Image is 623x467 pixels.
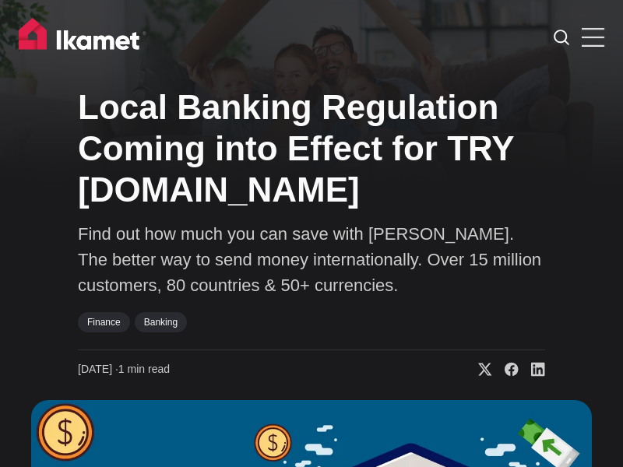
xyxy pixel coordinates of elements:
[519,362,545,377] a: Share on Linkedin
[19,18,146,57] img: Ikamet home
[135,312,187,332] a: Banking
[78,221,545,298] p: Find out how much you can save with [PERSON_NAME]. The better way to send money internationally. ...
[78,363,118,375] span: [DATE] ∙
[78,87,545,210] h1: Local Banking Regulation Coming into Effect for TRY [DOMAIN_NAME]
[78,312,130,332] a: Finance
[466,362,492,377] a: Share on X
[78,362,170,377] time: 1 min read
[492,362,519,377] a: Share on Facebook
